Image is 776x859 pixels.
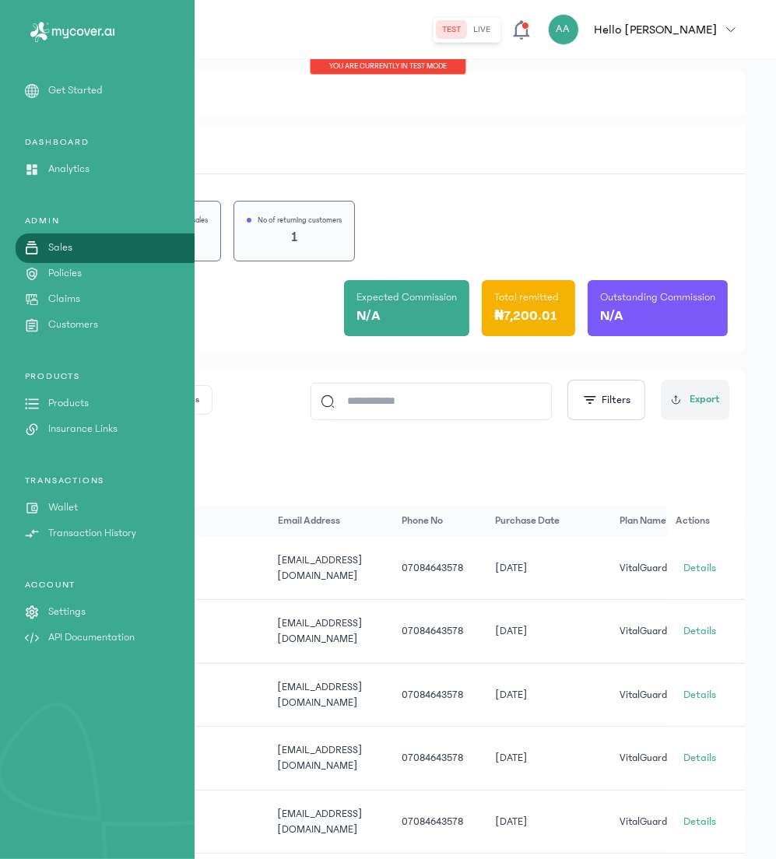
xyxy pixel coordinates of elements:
span: Details [684,560,717,576]
p: Settings [48,604,86,620]
td: [DATE] [486,663,611,727]
p: Policies [48,265,82,282]
p: ₦7,200.01 [494,305,558,327]
p: Hello [PERSON_NAME] [595,20,717,39]
p: Outstanding Commission [600,289,715,305]
p: No of returning customers [258,214,342,226]
td: [EMAIL_ADDRESS][DOMAIN_NAME] [269,537,393,600]
span: Details [684,750,717,766]
p: Expected Commission [356,289,457,305]
td: 07084643578 [393,790,486,854]
td: 07084643578 [393,663,486,727]
th: Plan name [611,506,736,537]
button: live [468,20,497,39]
td: 07084643578 [393,727,486,791]
p: All Sales [47,444,729,465]
td: [EMAIL_ADDRESS][DOMAIN_NAME] [269,790,393,854]
td: VitalGuard Plus Weekly [611,790,736,854]
p: Customers [48,317,98,333]
td: [EMAIL_ADDRESS][DOMAIN_NAME] [269,663,393,727]
p: Total remitted [494,289,559,305]
td: VitalGuard Monthly [611,600,736,664]
button: Details [676,619,725,643]
td: 07084643578 [393,537,486,600]
span: Details [684,687,717,703]
button: Filters [567,380,645,420]
p: Claims [48,291,80,307]
td: [EMAIL_ADDRESS][DOMAIN_NAME] [269,727,393,791]
p: API Documentation [48,629,135,646]
td: VitalGuard Weekly [611,663,736,727]
td: 07084643578 [393,600,486,664]
p: 1 [247,226,342,248]
p: Products [48,395,89,412]
button: Export [661,380,729,420]
th: Actions [667,506,745,537]
div: You are currently in TEST MODE [310,59,466,75]
button: Details [676,745,725,770]
p: Insurance Links [48,421,118,437]
span: Export [690,391,720,408]
button: Details [676,809,725,834]
span: Details [684,623,717,639]
td: [DATE] [486,537,611,600]
p: N/A [356,305,381,327]
button: Details [676,556,725,580]
td: VitalGuard Weekly [611,537,736,600]
button: test [437,20,468,39]
td: [DATE] [486,600,611,664]
div: AA [548,14,579,45]
span: Details [684,814,717,829]
th: Phone no [393,506,486,537]
p: Wallet [48,500,78,516]
p: Get Started [48,82,103,99]
td: VitalGuard Plus Weekly [611,727,736,791]
button: Details [676,682,725,707]
p: Transaction History [48,525,136,542]
td: [EMAIL_ADDRESS][DOMAIN_NAME] [269,600,393,664]
th: Email address [269,506,393,537]
td: [DATE] [486,790,611,854]
th: Purchase date [486,506,611,537]
p: 8 sales [47,465,729,481]
td: [DATE] [486,727,611,791]
p: Analytics [48,161,90,177]
button: AAHello [PERSON_NAME] [548,14,745,45]
p: Sales [48,240,72,256]
p: N/A [600,305,624,327]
